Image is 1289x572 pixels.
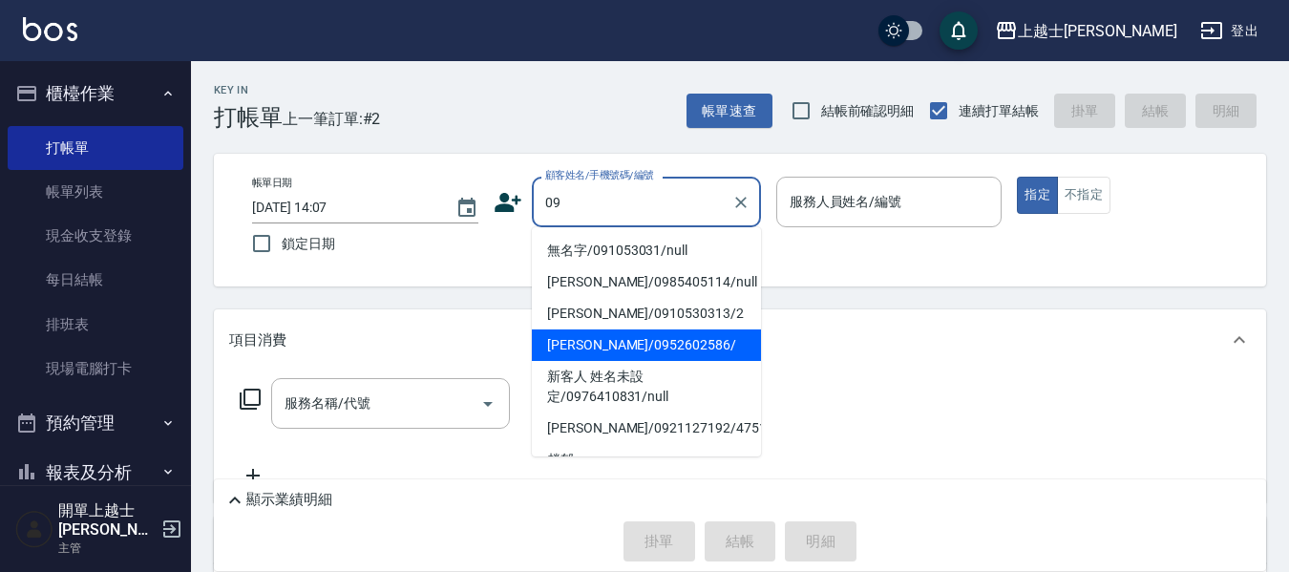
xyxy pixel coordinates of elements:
div: 上越士[PERSON_NAME] [1018,19,1177,43]
p: 主管 [58,540,156,557]
li: [PERSON_NAME]/0910530313/2 [532,298,761,329]
button: save [940,11,978,50]
span: 鎖定日期 [282,234,335,254]
img: Logo [23,17,77,41]
li: 無名字/091053031/null [532,235,761,266]
li: [PERSON_NAME]/0985405114/null [532,266,761,298]
li: [PERSON_NAME]/0921127192/4751 [532,413,761,444]
button: Open [473,389,503,419]
span: 連續打單結帳 [959,101,1039,121]
h3: 打帳單 [214,104,283,131]
button: 上越士[PERSON_NAME] [987,11,1185,51]
button: 帳單速查 [687,94,772,129]
a: 現場電腦打卡 [8,347,183,391]
a: 帳單列表 [8,170,183,214]
button: 報表及分析 [8,448,183,498]
a: 打帳單 [8,126,183,170]
button: 指定 [1017,177,1058,214]
button: 預約管理 [8,398,183,448]
p: 項目消費 [229,330,286,350]
div: 項目消費 [214,309,1266,371]
span: 結帳前確認明細 [821,101,915,121]
label: 帳單日期 [252,176,292,190]
button: 登出 [1193,13,1266,49]
button: Choose date, selected date is 2025-09-11 [444,185,490,231]
button: 不指定 [1057,177,1110,214]
p: 顯示業績明細 [246,490,332,510]
li: 新客人 姓名未設定/0976410831/null [532,361,761,413]
h5: 開單上越士[PERSON_NAME] [58,501,156,540]
label: 顧客姓名/手機號碼/編號 [545,168,654,182]
img: Person [15,510,53,548]
a: 每日結帳 [8,258,183,302]
h2: Key In [214,84,283,96]
a: 現金收支登錄 [8,214,183,258]
span: 上一筆訂單:#2 [283,107,381,131]
button: Clear [728,189,754,216]
li: 趙郁婷/0986380800/0986380800 [532,444,761,496]
input: YYYY/MM/DD hh:mm [252,192,436,223]
a: 排班表 [8,303,183,347]
button: 櫃檯作業 [8,69,183,118]
li: [PERSON_NAME]/0952602586/ [532,329,761,361]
